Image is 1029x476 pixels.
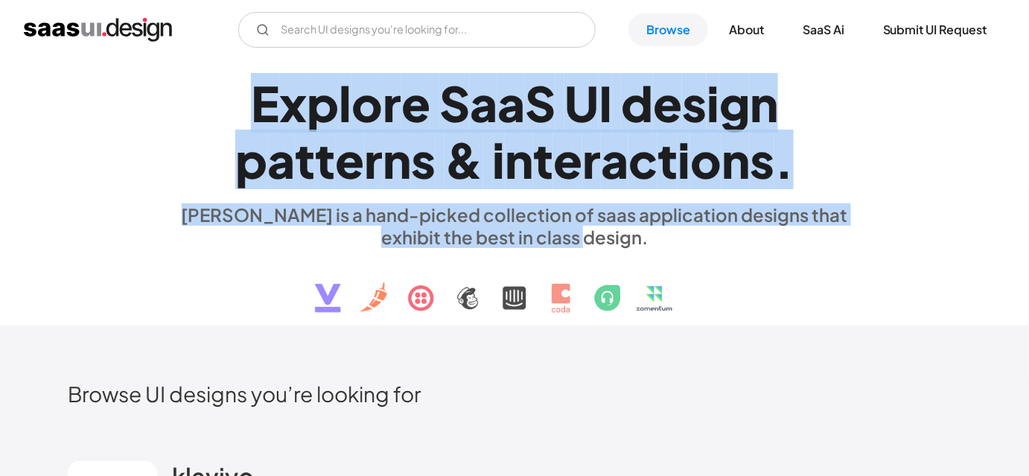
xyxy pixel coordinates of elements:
div: n [750,74,778,132]
div: s [411,131,436,188]
div: & [445,131,483,188]
div: g [719,74,750,132]
div: e [335,131,364,188]
div: i [707,74,719,132]
a: About [711,13,782,46]
div: n [721,131,750,188]
div: e [553,131,582,188]
div: n [383,131,411,188]
a: Submit UI Request [865,13,1005,46]
form: Email Form [238,12,596,48]
div: t [295,131,315,188]
div: s [682,74,707,132]
a: Browse [628,13,708,46]
div: p [307,74,339,132]
div: . [774,131,794,188]
div: n [505,131,533,188]
div: p [235,131,267,188]
div: a [497,74,525,132]
div: E [251,74,279,132]
div: S [525,74,555,132]
div: o [690,131,721,188]
div: I [599,74,612,132]
div: l [339,74,351,132]
div: S [439,74,470,132]
div: t [533,131,553,188]
div: o [351,74,383,132]
h2: Browse UI designs you’re looking for [68,381,961,407]
img: text, icon, saas logo [289,248,740,326]
div: a [267,131,295,188]
div: c [628,131,657,188]
h1: Explore SaaS UI design patterns & interactions. [172,74,857,189]
div: e [653,74,682,132]
div: a [601,131,628,188]
div: i [492,131,505,188]
div: s [750,131,774,188]
div: x [279,74,307,132]
a: home [24,18,172,42]
div: i [678,131,690,188]
div: a [470,74,497,132]
div: U [564,74,599,132]
a: SaaS Ai [785,13,862,46]
div: r [582,131,601,188]
div: [PERSON_NAME] is a hand-picked collection of saas application designs that exhibit the best in cl... [172,203,857,248]
input: Search UI designs you're looking for... [238,12,596,48]
div: d [621,74,653,132]
div: e [401,74,430,132]
div: t [657,131,678,188]
div: r [383,74,401,132]
div: t [315,131,335,188]
div: r [364,131,383,188]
